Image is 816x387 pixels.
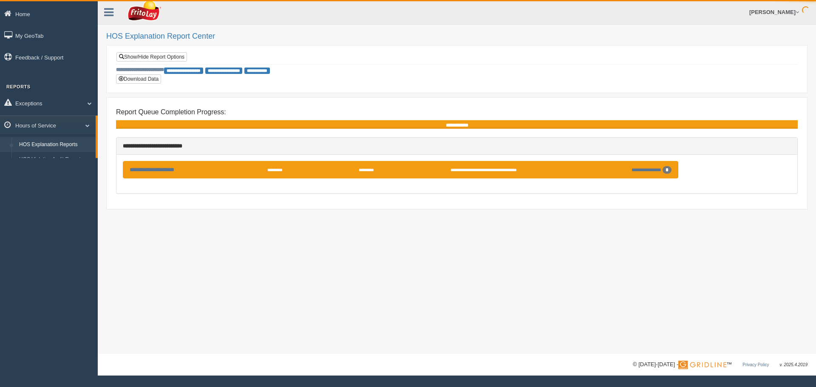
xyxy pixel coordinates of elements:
[633,360,807,369] div: © [DATE]-[DATE] - ™
[15,137,96,153] a: HOS Explanation Reports
[116,74,161,84] button: Download Data
[116,52,187,62] a: Show/Hide Report Options
[742,362,769,367] a: Privacy Policy
[780,362,807,367] span: v. 2025.4.2019
[15,152,96,167] a: HOS Violation Audit Reports
[116,108,798,116] h4: Report Queue Completion Progress:
[106,32,807,41] h2: HOS Explanation Report Center
[678,361,726,369] img: Gridline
